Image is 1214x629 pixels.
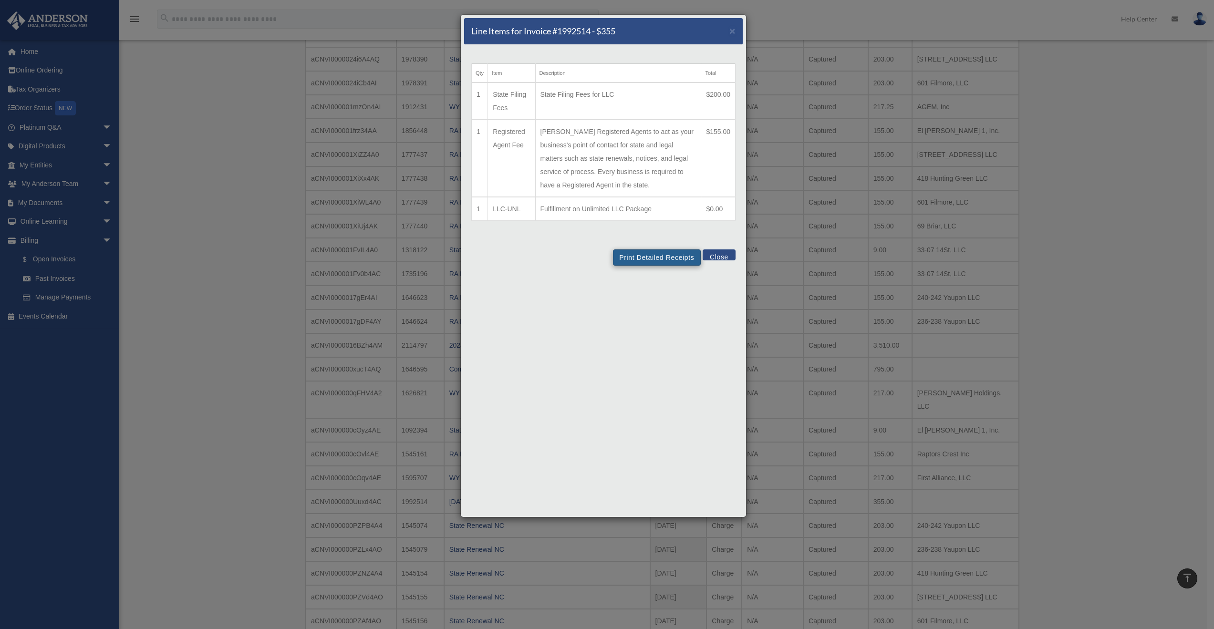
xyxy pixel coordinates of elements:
[472,120,488,197] td: 1
[472,82,488,120] td: 1
[535,197,701,221] td: Fulfillment on Unlimited LLC Package
[703,249,736,260] button: Close
[488,64,535,83] th: Item
[472,197,488,221] td: 1
[535,120,701,197] td: [PERSON_NAME] Registered Agents to act as your business's point of contact for state and legal ma...
[535,64,701,83] th: Description
[613,249,700,266] button: Print Detailed Receipts
[535,82,701,120] td: State Filing Fees for LLC
[488,120,535,197] td: Registered Agent Fee
[729,26,736,36] button: Close
[471,25,615,37] h5: Line Items for Invoice #1992514 - $355
[701,197,736,221] td: $0.00
[488,197,535,221] td: LLC-UNL
[701,64,736,83] th: Total
[729,25,736,36] span: ×
[472,64,488,83] th: Qty
[701,120,736,197] td: $155.00
[488,82,535,120] td: State Filing Fees
[701,82,736,120] td: $200.00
